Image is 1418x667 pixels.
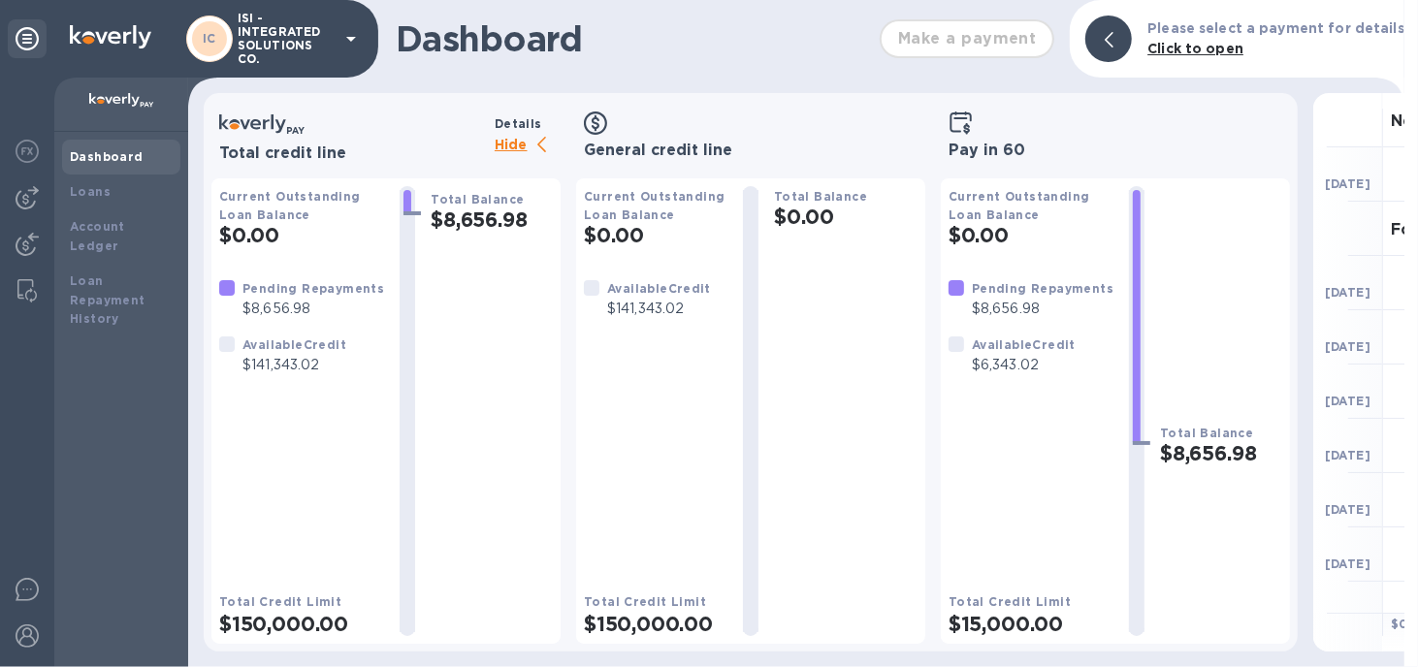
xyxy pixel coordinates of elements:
[949,594,1071,609] b: Total Credit Limit
[396,18,870,59] h1: Dashboard
[1325,611,1370,625] b: [DATE]
[495,116,542,131] b: Details
[584,189,725,222] b: Current Outstanding Loan Balance
[70,149,144,164] b: Dashboard
[431,207,553,232] h2: $8,656.98
[8,19,47,58] div: Unpin categories
[16,140,39,163] img: Foreign exchange
[70,219,125,253] b: Account Ledger
[1325,394,1370,408] b: [DATE]
[972,355,1076,375] p: $6,343.02
[219,612,384,636] h2: $150,000.00
[584,612,727,636] h2: $150,000.00
[607,299,711,319] p: $141,343.02
[219,223,384,247] h2: $0.00
[219,189,361,222] b: Current Outstanding Loan Balance
[70,184,111,199] b: Loans
[1147,41,1243,56] b: Click to open
[431,192,524,206] b: Total Balance
[1325,556,1370,571] b: [DATE]
[949,189,1090,222] b: Current Outstanding Loan Balance
[774,205,918,229] h2: $0.00
[1325,176,1370,191] b: [DATE]
[219,144,487,163] h3: Total credit line
[242,337,346,352] b: Available Credit
[242,299,384,319] p: $8,656.98
[1160,441,1282,465] h2: $8,656.98
[242,281,384,296] b: Pending Repayments
[219,594,341,609] b: Total Credit Limit
[584,142,918,160] h3: General credit line
[242,355,346,375] p: $141,343.02
[774,189,867,204] b: Total Balance
[949,142,1282,160] h3: Pay in 60
[1147,20,1404,36] b: Please select a payment for details
[1325,502,1370,517] b: [DATE]
[203,31,216,46] b: IC
[972,337,1076,352] b: Available Credit
[584,594,706,609] b: Total Credit Limit
[584,223,727,247] h2: $0.00
[495,134,561,158] p: Hide
[607,281,711,296] b: Available Credit
[949,223,1113,247] h2: $0.00
[972,299,1113,319] p: $8,656.98
[972,281,1113,296] b: Pending Repayments
[238,12,335,66] p: ISI - INTEGRATED SOLUTIONS CO.
[1391,617,1408,631] b: $ 0
[949,612,1113,636] h2: $15,000.00
[1325,285,1370,300] b: [DATE]
[70,25,151,48] img: Logo
[1325,339,1370,354] b: [DATE]
[70,273,145,327] b: Loan Repayment History
[1325,448,1370,462] b: [DATE]
[1160,426,1253,440] b: Total Balance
